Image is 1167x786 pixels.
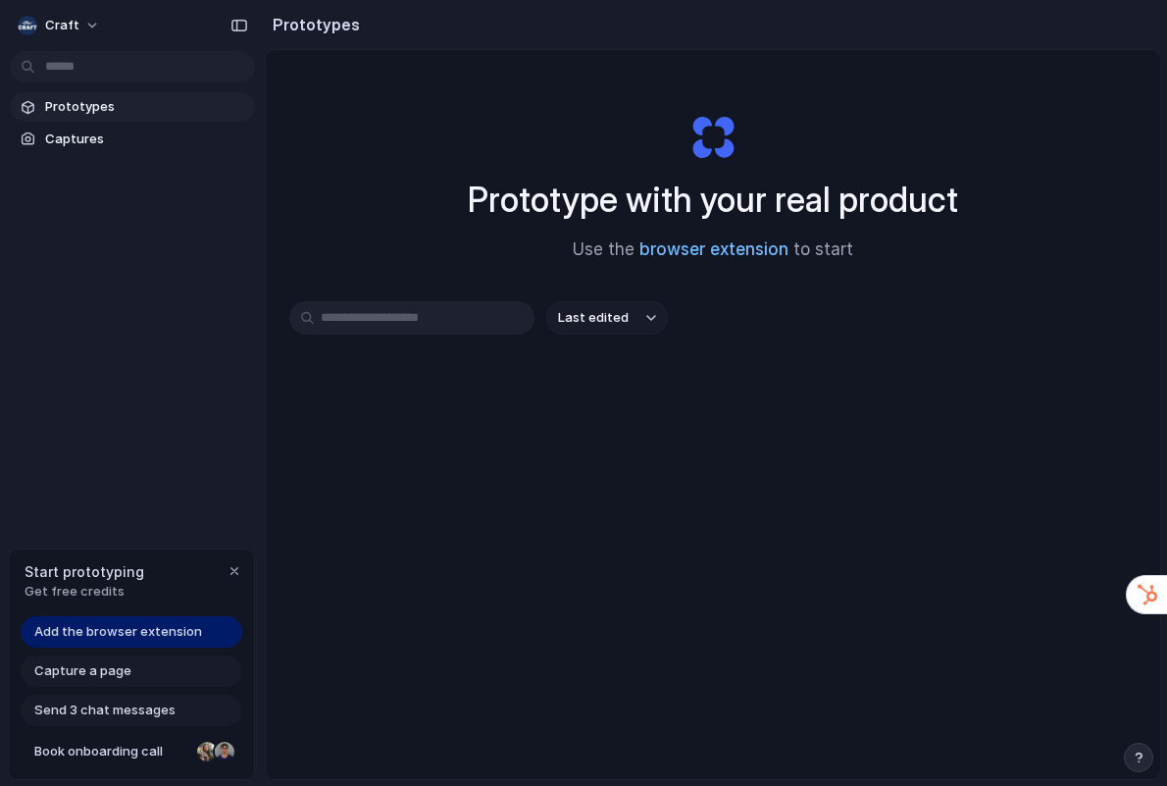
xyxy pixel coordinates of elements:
a: Captures [10,125,255,154]
button: Craft [10,10,110,41]
a: Book onboarding call [21,736,242,767]
div: Nicole Kubica [195,740,219,763]
span: Captures [45,130,247,149]
div: Christian Iacullo [213,740,236,763]
h1: Prototype with your real product [468,174,958,226]
span: Send 3 chat messages [34,701,176,720]
a: Add the browser extension [21,616,242,648]
span: Book onboarding call [34,742,189,761]
a: Prototypes [10,92,255,122]
a: browser extension [639,239,788,259]
span: Use the to start [573,237,853,263]
h2: Prototypes [265,13,360,36]
span: Add the browser extension [34,622,202,642]
span: Capture a page [34,661,131,681]
span: Get free credits [25,582,144,602]
span: Prototypes [45,97,247,117]
span: Start prototyping [25,561,144,582]
span: Craft [45,16,79,35]
span: Last edited [558,308,629,328]
button: Last edited [546,301,668,335]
